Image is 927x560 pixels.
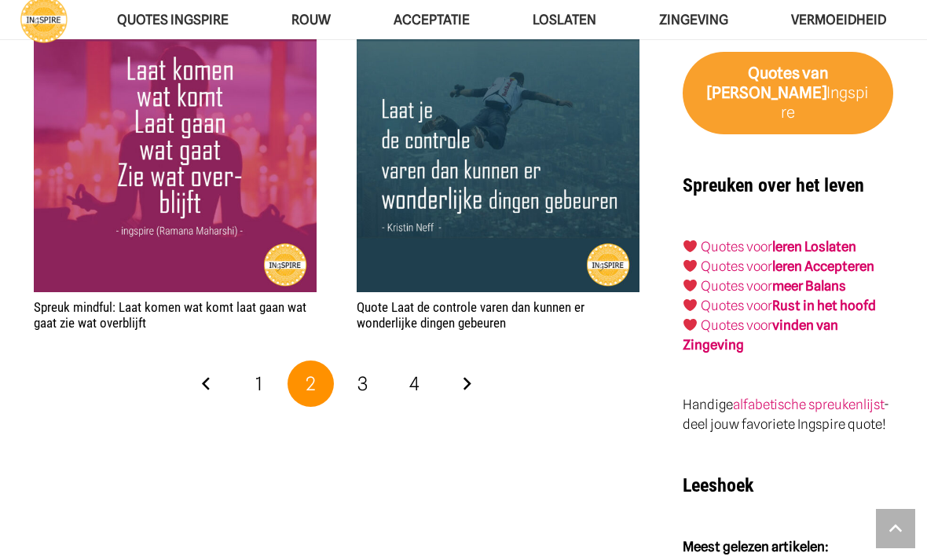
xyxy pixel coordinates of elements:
img: ❤ [683,279,697,292]
strong: van [PERSON_NAME] [707,64,829,102]
span: ROUW [291,12,331,27]
a: Quotes voormeer Balans [701,278,846,294]
span: Loslaten [533,12,596,27]
span: Zingeving [659,12,728,27]
span: 4 [409,372,420,395]
a: Quotes van [PERSON_NAME]Ingspire [683,52,893,135]
a: Quotes voor [701,258,772,274]
a: Terug naar top [876,509,915,548]
a: Pagina 1 [235,361,282,408]
a: Quotes voorRust in het hoofd [701,298,876,313]
span: 3 [357,372,368,395]
a: leren Accepteren [772,258,874,274]
a: Spreuk mindful: Laat komen wat komt laat gaan wat gaat zie wat overblijft [34,299,306,331]
a: leren Loslaten [772,239,856,254]
img: ❤ [683,259,697,273]
img: ❤ [683,240,697,253]
span: 1 [255,372,262,395]
a: alfabetische spreukenlijst [733,397,884,412]
a: Quotes voor [701,239,772,254]
a: Pagina 3 [339,361,387,408]
img: Spreuk: Laat je de controle varen dan kunnen er wonderlijk dingen gebeuren [357,9,639,292]
a: Quote Laat de controle varen dan kunnen er wonderlijke dingen gebeuren [357,299,584,331]
strong: Rust in het hoofd [772,298,876,313]
strong: Leeshoek [683,474,753,496]
strong: Quotes [748,64,800,82]
span: QUOTES INGSPIRE [117,12,229,27]
span: Acceptatie [394,12,470,27]
span: 2 [306,372,316,395]
span: VERMOEIDHEID [791,12,886,27]
a: Pagina 4 [391,361,438,408]
strong: Spreuken over het leven [683,174,864,196]
img: ❤ [683,298,697,312]
p: Handige - deel jouw favoriete Ingspire quote! [683,395,893,434]
strong: meer Balans [772,278,846,294]
img: ❤ [683,318,697,331]
span: Pagina 2 [288,361,335,408]
img: Spreuk mindfulness: Laat komen wat komt laat gaan wat gaat zie wat overblijft - ingspire [34,9,317,292]
strong: Meest gelezen artikelen: [683,539,829,555]
a: Quotes voorvinden van Zingeving [683,317,837,353]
